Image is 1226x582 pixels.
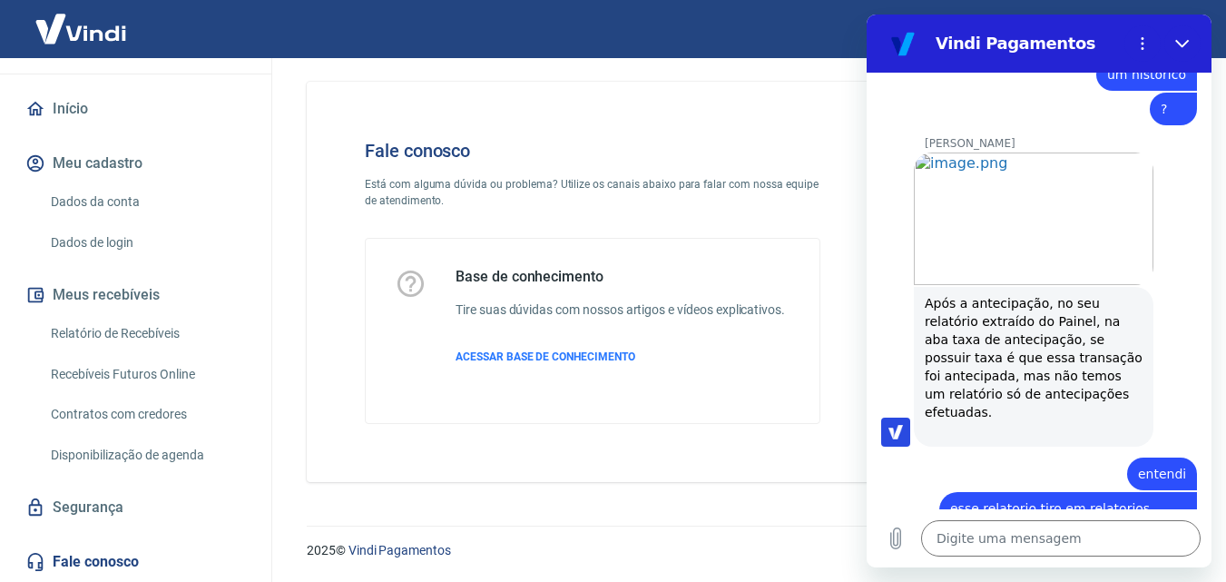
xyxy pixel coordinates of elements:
[456,350,635,363] span: ACESSAR BASE DE CONHECIMENTO
[22,488,250,528] a: Segurança
[44,437,250,474] a: Disponibilização de agenda
[348,543,451,557] a: Vindi Pagamentos
[44,183,250,221] a: Dados da conta
[22,275,250,315] button: Meus recebíveis
[44,396,250,433] a: Contratos com credores
[22,89,250,129] a: Início
[44,224,250,261] a: Dados de login
[456,301,785,320] h6: Tire suas dúvidas com nossos artigos e vídeos explicativos.
[456,349,785,365] a: ACESSAR BASE DE CONHECIMENTO
[1139,13,1204,46] button: Sair
[456,268,785,286] h5: Base de conhecimento
[867,15,1211,567] iframe: Janela de mensagens
[22,143,250,183] button: Meu cadastro
[44,356,250,393] a: Recebíveis Futuros Online
[365,176,820,209] p: Está com alguma dúvida ou problema? Utilize os canais abaixo para falar com nossa equipe de atend...
[22,542,250,582] a: Fale conosco
[365,140,820,162] h4: Fale conosco
[22,1,140,56] img: Vindi
[44,315,250,352] a: Relatório de Recebíveis
[864,111,1140,353] img: Fale conosco
[307,541,1182,560] p: 2025 ©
